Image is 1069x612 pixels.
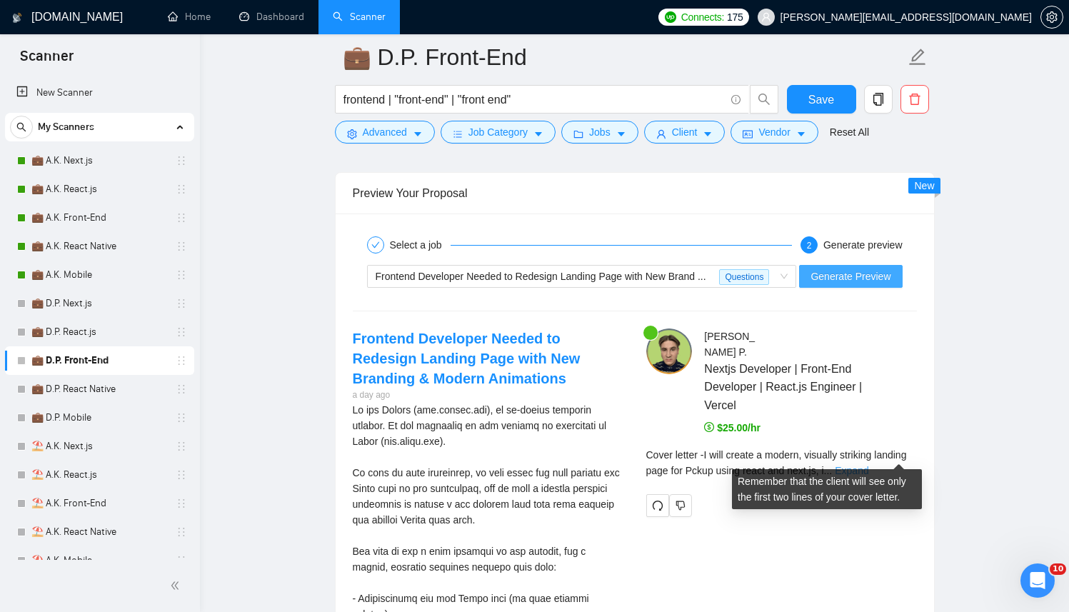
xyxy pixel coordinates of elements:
a: 💼 A.K. Next.js [31,146,167,175]
span: holder [176,383,187,395]
span: $25.00/hr [704,422,761,433]
span: user [656,129,666,139]
span: info-circle [731,95,741,104]
button: settingAdvancedcaret-down [335,121,435,144]
span: 10 [1050,563,1066,575]
span: holder [176,184,187,195]
button: search [750,85,778,114]
a: homeHome [168,11,211,23]
div: Generate preview [823,236,903,254]
a: dashboardDashboard [239,11,304,23]
a: 💼 D.P. Front-End [31,346,167,375]
button: Save [787,85,856,114]
span: holder [176,498,187,509]
span: holder [176,298,187,309]
img: upwork-logo.png [665,11,676,23]
span: redo [647,500,668,511]
span: caret-down [796,129,806,139]
button: copy [864,85,893,114]
button: userClientcaret-down [644,121,726,144]
button: dislike [669,494,692,517]
span: Generate Preview [810,269,890,284]
span: setting [1041,11,1063,23]
button: delete [900,85,929,114]
span: 175 [727,9,743,25]
span: caret-down [703,129,713,139]
a: ⛱️ A.K. Next.js [31,432,167,461]
input: Scanner name... [343,39,905,75]
button: folderJobscaret-down [561,121,638,144]
span: holder [176,469,187,481]
span: holder [176,212,187,224]
div: Remember that the client will see only the first two lines of your cover letter. [646,447,917,478]
span: user [761,12,771,22]
span: search [751,93,778,106]
span: dislike [676,500,686,511]
span: holder [176,412,187,423]
button: barsJob Categorycaret-down [441,121,556,144]
a: ⛱️ A.K. React.js [31,461,167,489]
span: Frontend Developer Needed to Redesign Landing Page with New Brand ... [376,271,706,282]
div: Remember that the client will see only the first two lines of your cover letter. [732,469,922,509]
span: check [371,241,380,249]
a: 💼 D.P. React Native [31,375,167,403]
span: 2 [807,241,812,251]
span: edit [908,48,927,66]
a: 💼 D.P. Next.js [31,289,167,318]
span: Vendor [758,124,790,140]
a: New Scanner [16,79,183,107]
span: caret-down [616,129,626,139]
span: delete [901,93,928,106]
span: caret-down [413,129,423,139]
a: ⛱️ A.K. Mobile [31,546,167,575]
button: redo [646,494,669,517]
span: Save [808,91,834,109]
a: 💼 A.K. Mobile [31,261,167,289]
span: setting [347,129,357,139]
span: holder [176,241,187,252]
img: c1VDYQJ_06jVMh2OXmT3ljP4UsJp8H1SnSblkvOak2avLs9j1cdr2HoE_nJ4ooCr2Q [646,328,692,374]
span: copy [865,93,892,106]
span: holder [176,526,187,538]
span: caret-down [533,129,543,139]
a: setting [1040,11,1063,23]
span: [PERSON_NAME] P . [704,331,755,358]
a: Reset All [830,124,869,140]
span: holder [176,269,187,281]
a: 💼 D.P. React.js [31,318,167,346]
span: Connects: [681,9,724,25]
div: a day ago [353,388,623,402]
span: dollar [704,422,714,432]
a: ⛱️ A.K. React Native [31,518,167,546]
button: Generate Preview [799,265,902,288]
a: 💼 A.K. Front-End [31,204,167,232]
span: Advanced [363,124,407,140]
span: Nextjs Developer | Front-End Developer | React.js Engineer | Vercel [704,360,874,413]
span: double-left [170,578,184,593]
span: holder [176,155,187,166]
button: search [10,116,33,139]
iframe: Intercom live chat [1020,563,1055,598]
li: New Scanner [5,79,194,107]
button: idcardVendorcaret-down [731,121,818,144]
span: Scanner [9,46,85,76]
a: 💼 D.P. Mobile [31,403,167,432]
span: search [11,122,32,132]
span: holder [176,355,187,366]
span: idcard [743,129,753,139]
span: holder [176,326,187,338]
span: folder [573,129,583,139]
span: Cover letter - I will create a modern, visually striking landing page for Pckup using react and n... [646,449,907,476]
a: Frontend Developer Needed to Redesign Landing Page with New Branding & Modern Animations [353,331,581,386]
span: New [914,180,934,191]
span: bars [453,129,463,139]
button: setting [1040,6,1063,29]
span: holder [176,441,187,452]
a: 💼 A.K. React Native [31,232,167,261]
a: ⛱️ A.K. Front-End [31,489,167,518]
a: 💼 A.K. React.js [31,175,167,204]
span: holder [176,555,187,566]
img: logo [12,6,22,29]
div: Select a job [390,236,451,254]
span: Job Category [468,124,528,140]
